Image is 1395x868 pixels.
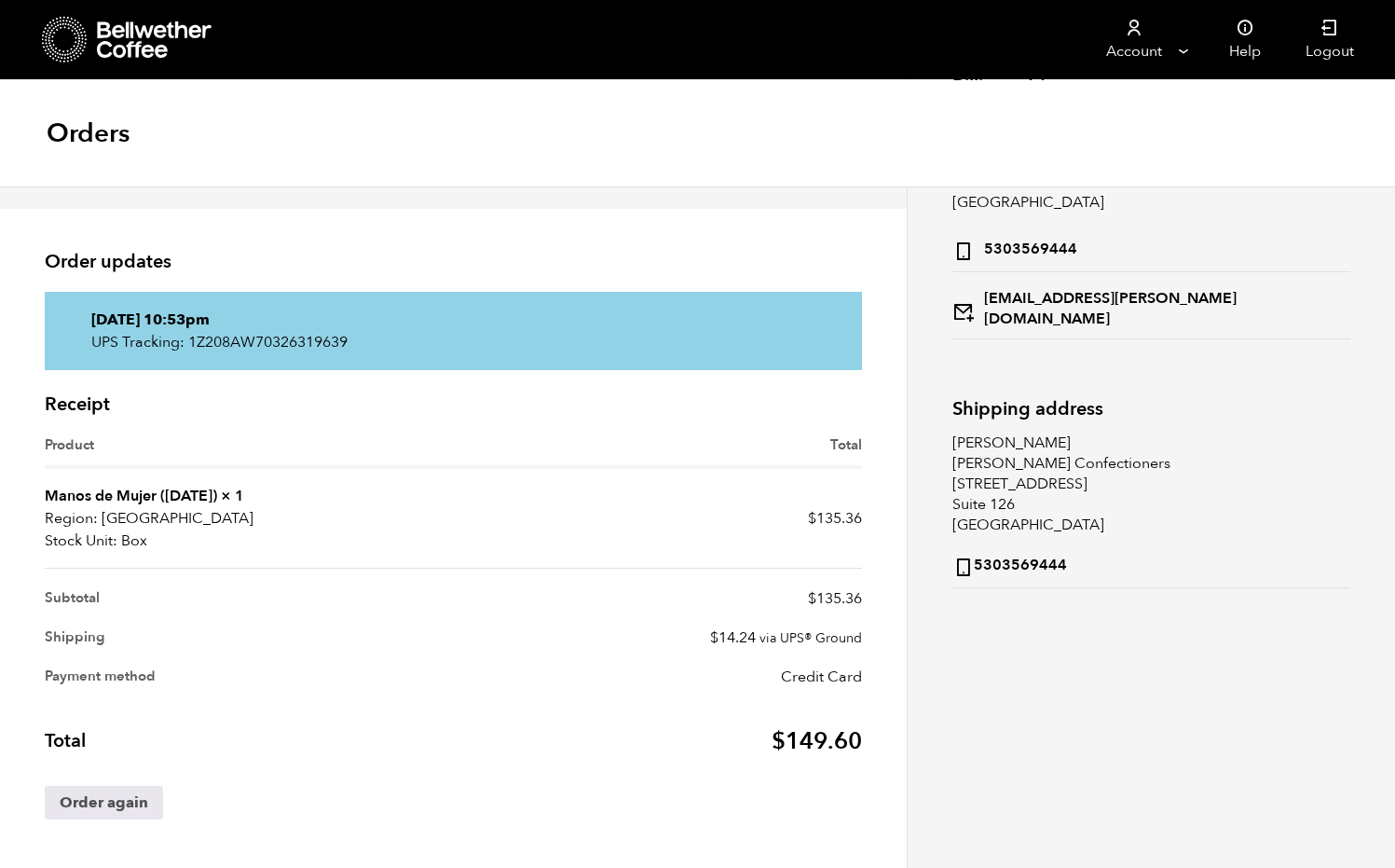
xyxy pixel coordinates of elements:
p: [DATE] 10:53pm [91,309,815,331]
address: [PERSON_NAME] [PERSON_NAME] Confectioners [STREET_ADDRESS] Suite 126 [GEOGRAPHIC_DATA] [952,110,1350,339]
a: Order again [45,786,163,820]
p: [GEOGRAPHIC_DATA] [45,507,454,530]
h2: Receipt [45,393,862,416]
td: Credit Card [454,657,863,696]
span: $ [808,508,816,529]
strong: × 1 [221,486,244,506]
th: Shipping [45,618,454,657]
span: $ [772,725,786,757]
span: $ [808,588,816,609]
h2: Order updates [45,251,862,273]
span: 149.60 [772,725,862,757]
span: $ [710,627,718,648]
p: UPS Tracking: 1Z208AW70326319639 [91,331,815,353]
small: via UPS® Ground [759,629,862,647]
strong: Region: [45,507,98,530]
th: Total [45,696,454,768]
th: Product [45,434,454,469]
strong: [EMAIL_ADDRESS][PERSON_NAME][DOMAIN_NAME] [952,288,1350,329]
h1: Orders [47,117,130,150]
h2: Shipping address [952,398,1350,420]
span: 135.36 [808,588,862,609]
strong: 5303569444 [952,551,1067,578]
strong: Manos de Mujer ([DATE]) [45,486,217,506]
th: Payment method [45,657,454,696]
p: Box [45,530,454,552]
address: [PERSON_NAME] [PERSON_NAME] Confectioners [STREET_ADDRESS] Suite 126 [GEOGRAPHIC_DATA] [952,433,1350,588]
bdi: 135.36 [808,508,862,529]
th: Subtotal [45,569,454,618]
strong: Stock Unit: [45,530,117,552]
th: Total [454,434,863,469]
strong: 5303569444 [952,235,1077,262]
span: 14.24 [710,627,756,648]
